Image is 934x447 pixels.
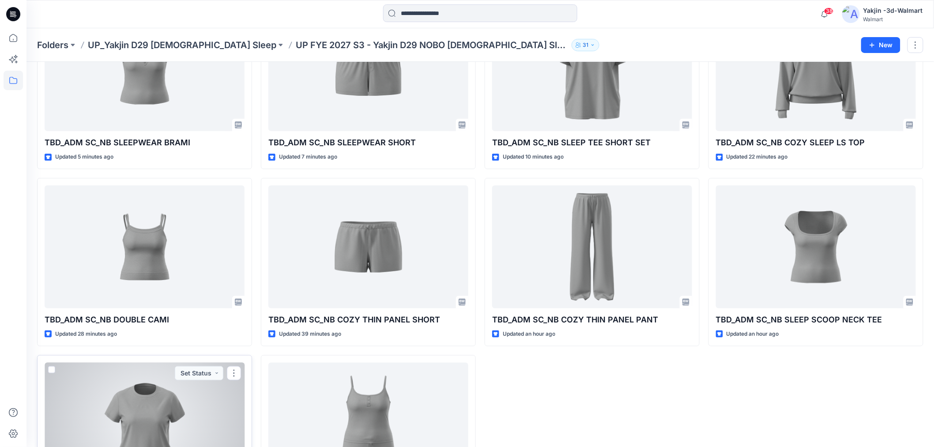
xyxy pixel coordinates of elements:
[45,314,245,326] p: TBD_ADM SC_NB DOUBLE CAMI
[55,330,117,339] p: Updated 28 minutes ago
[583,40,588,50] p: 31
[842,5,860,23] img: avatar
[727,330,779,339] p: Updated an hour ago
[88,39,276,51] a: UP_Yakjin D29 [DEMOGRAPHIC_DATA] Sleep
[824,8,834,15] span: 38
[492,186,692,308] a: TBD_ADM SC_NB COZY THIN PANEL PANT
[55,152,113,162] p: Updated 5 minutes ago
[863,5,923,16] div: Yakjin -3d-Walmart
[45,8,245,131] a: TBD_ADM SC_NB SLEEPWEAR BRAMI
[503,330,555,339] p: Updated an hour ago
[279,152,337,162] p: Updated 7 minutes ago
[492,314,692,326] p: TBD_ADM SC_NB COZY THIN PANEL PANT
[716,136,916,149] p: TBD_ADM SC_NB COZY SLEEP LS TOP
[727,152,788,162] p: Updated 22 minutes ago
[716,314,916,326] p: TBD_ADM SC_NB SLEEP SCOOP NECK TEE
[716,186,916,308] a: TBD_ADM SC_NB SLEEP SCOOP NECK TEE
[268,314,468,326] p: TBD_ADM SC_NB COZY THIN PANEL SHORT
[268,186,468,308] a: TBD_ADM SC_NB COZY THIN PANEL SHORT
[296,39,568,51] p: UP FYE 2027 S3 - Yakjin D29 NOBO [DEMOGRAPHIC_DATA] Sleepwear
[492,8,692,131] a: TBD_ADM SC_NB SLEEP TEE SHORT SET
[268,8,468,131] a: TBD_ADM SC_NB SLEEPWEAR SHORT
[45,136,245,149] p: TBD_ADM SC_NB SLEEPWEAR BRAMI
[268,136,468,149] p: TBD_ADM SC_NB SLEEPWEAR SHORT
[492,136,692,149] p: TBD_ADM SC_NB SLEEP TEE SHORT SET
[503,152,564,162] p: Updated 10 minutes ago
[37,39,68,51] a: Folders
[45,186,245,308] a: TBD_ADM SC_NB DOUBLE CAMI
[716,8,916,131] a: TBD_ADM SC_NB COZY SLEEP LS TOP
[861,37,900,53] button: New
[279,330,341,339] p: Updated 39 minutes ago
[572,39,599,51] button: 31
[863,16,923,23] div: Walmart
